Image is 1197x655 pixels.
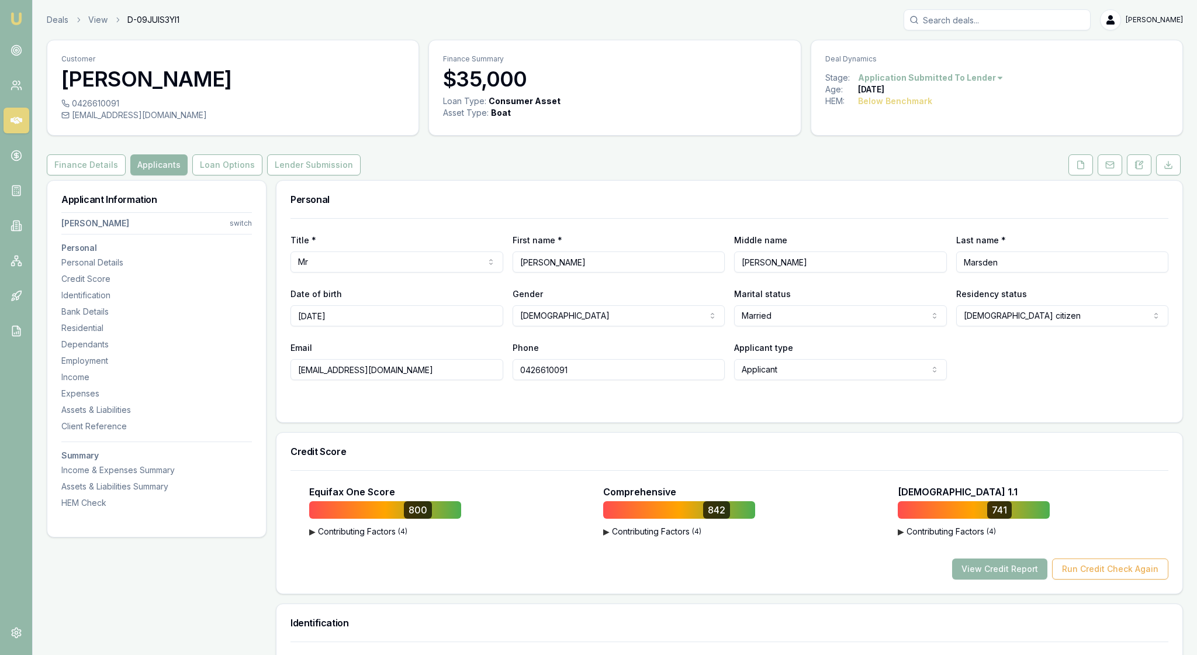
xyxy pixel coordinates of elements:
[47,154,126,175] button: Finance Details
[692,527,701,536] span: ( 4 )
[61,67,404,91] h3: [PERSON_NAME]
[61,257,252,268] div: Personal Details
[290,618,1168,628] h3: Identification
[898,526,1050,537] button: ▶Contributing Factors(4)
[127,14,179,26] span: D-09JUIS3YI1
[47,14,68,26] a: Deals
[61,322,252,334] div: Residential
[491,107,511,119] div: Boat
[825,54,1168,64] p: Deal Dynamics
[190,154,265,175] a: Loan Options
[61,481,252,492] div: Assets & Liabilities Summary
[61,464,252,476] div: Income & Expenses Summary
[309,485,395,499] p: Equifax One Score
[192,154,262,175] button: Loan Options
[734,343,793,353] label: Applicant type
[290,447,1168,456] h3: Credit Score
[290,289,342,299] label: Date of birth
[130,154,188,175] button: Applicants
[9,12,23,26] img: emu-icon-u.png
[290,305,503,326] input: DD/MM/YYYY
[404,501,432,519] div: 800
[61,371,252,383] div: Income
[443,54,786,64] p: Finance Summary
[61,420,252,432] div: Client Reference
[734,289,791,299] label: Marital status
[61,195,252,204] h3: Applicant Information
[398,527,407,536] span: ( 4 )
[61,218,129,229] div: [PERSON_NAME]
[898,526,904,537] span: ▶
[61,54,404,64] p: Customer
[952,559,1047,580] button: View Credit Report
[956,235,1006,245] label: Last name *
[47,14,179,26] nav: breadcrumb
[61,451,252,460] h3: Summary
[443,95,486,107] div: Loan Type:
[61,98,404,109] div: 0426610091
[603,526,610,537] span: ▶
[513,289,543,299] label: Gender
[265,154,363,175] a: Lender Submission
[858,72,1004,84] button: Application Submitted To Lender
[1126,15,1183,25] span: [PERSON_NAME]
[88,14,108,26] a: View
[61,273,252,285] div: Credit Score
[489,95,561,107] div: Consumer Asset
[61,355,252,367] div: Employment
[825,95,858,107] div: HEM:
[290,343,312,353] label: Email
[513,235,562,245] label: First name *
[956,289,1027,299] label: Residency status
[61,388,252,399] div: Expenses
[61,109,404,121] div: [EMAIL_ADDRESS][DOMAIN_NAME]
[61,339,252,350] div: Dependants
[61,289,252,301] div: Identification
[825,84,858,95] div: Age:
[443,67,786,91] h3: $35,000
[61,244,252,252] h3: Personal
[309,526,461,537] button: ▶Contributing Factors(4)
[61,306,252,318] div: Bank Details
[513,343,539,353] label: Phone
[825,72,858,84] div: Stage:
[858,95,932,107] div: Below Benchmark
[61,497,252,509] div: HEM Check
[230,219,252,228] div: switch
[267,154,361,175] button: Lender Submission
[987,527,996,536] span: ( 4 )
[290,195,1168,204] h3: Personal
[1052,559,1168,580] button: Run Credit Check Again
[898,485,1018,499] p: [DEMOGRAPHIC_DATA] 1.1
[703,501,730,519] div: 842
[904,9,1091,30] input: Search deals
[61,404,252,416] div: Assets & Liabilities
[513,359,725,380] input: 0431 234 567
[309,526,316,537] span: ▶
[603,485,676,499] p: Comprehensive
[443,107,489,119] div: Asset Type :
[290,235,316,245] label: Title *
[128,154,190,175] a: Applicants
[47,154,128,175] a: Finance Details
[987,501,1012,519] div: 741
[734,235,787,245] label: Middle name
[603,526,755,537] button: ▶Contributing Factors(4)
[858,84,884,95] div: [DATE]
